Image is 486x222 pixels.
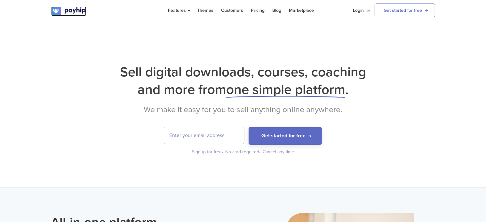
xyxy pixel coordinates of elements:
[51,63,435,98] h1: Sell digital downloads, courses, coaching and more from
[51,105,435,114] h2: We make it easy for you to sell anything online anywhere.
[375,4,435,17] a: Get started for free
[263,149,294,155] div: Cancel any time
[164,127,244,144] input: Enter your email address
[249,127,322,145] button: Get started for free
[259,149,261,155] span: •
[168,8,189,13] span: Features
[345,81,348,98] span: .
[192,149,224,155] div: Signup for free
[51,6,86,16] img: logo.svg
[222,149,223,155] span: •
[225,149,261,155] div: No card required
[226,81,345,98] span: one simple platform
